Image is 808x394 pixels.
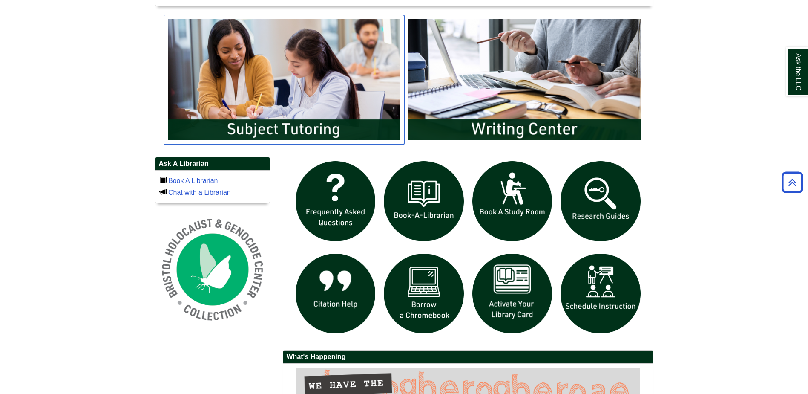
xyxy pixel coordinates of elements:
[779,177,806,188] a: Back to Top
[291,157,380,246] img: frequently asked questions
[164,15,404,145] img: Subject Tutoring Information
[291,249,380,338] img: citation help icon links to citation help guide page
[155,157,270,171] h2: Ask A Librarian
[556,249,645,338] img: For faculty. Schedule Library Instruction icon links to form.
[556,157,645,246] img: Research Guides icon links to research guides web page
[283,351,653,364] h2: What's Happening
[168,177,218,184] a: Book A Librarian
[168,189,231,196] a: Chat with a Librarian
[380,249,468,338] img: Borrow a chromebook icon links to the borrow a chromebook web page
[404,15,645,145] img: Writing Center Information
[164,15,645,148] div: slideshow
[468,249,557,338] img: activate Library Card icon links to form to activate student ID into library card
[380,157,468,246] img: Book a Librarian icon links to book a librarian web page
[291,157,645,342] div: slideshow
[155,212,270,327] img: Holocaust and Genocide Collection
[468,157,557,246] img: book a study room icon links to book a study room web page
